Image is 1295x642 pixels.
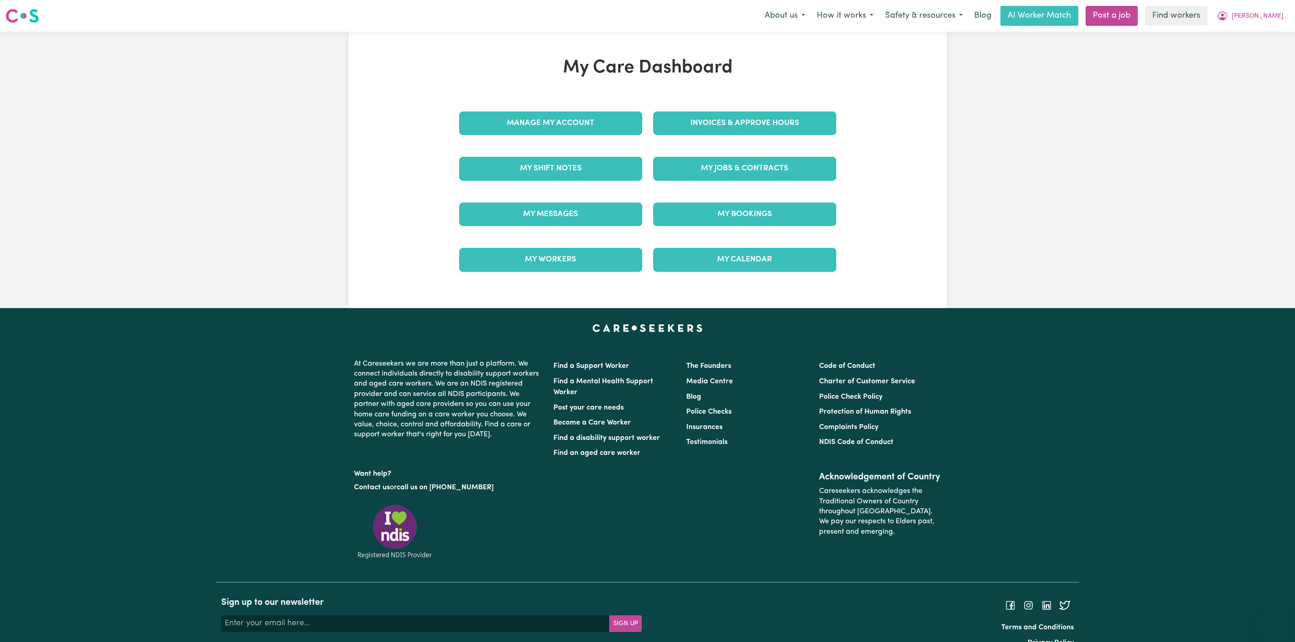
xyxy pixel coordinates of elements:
a: My Calendar [653,248,836,271]
a: Testimonials [686,439,728,446]
a: Complaints Policy [819,424,878,431]
a: Post a job [1086,6,1138,26]
a: Find a disability support worker [553,434,660,442]
p: Want help? [354,465,543,479]
a: AI Worker Match [1000,6,1078,26]
a: My Jobs & Contracts [653,157,836,180]
a: Police Checks [686,408,732,415]
p: or [354,479,543,496]
a: Follow Careseekers on Instagram [1023,601,1034,608]
a: Follow Careseekers on Twitter [1059,601,1070,608]
a: Police Check Policy [819,393,883,401]
iframe: Button to launch messaging window, conversation in progress [1259,606,1288,635]
button: Safety & resources [879,6,969,25]
a: My Shift Notes [459,157,642,180]
a: NDIS Code of Conduct [819,439,893,446]
a: Terms and Conditions [1001,624,1074,631]
span: [PERSON_NAME] [1232,11,1284,21]
a: Code of Conduct [819,362,875,370]
a: Manage My Account [459,111,642,135]
input: Enter your email here... [221,615,610,632]
img: Registered NDIS provider [354,503,436,560]
a: Blog [969,6,997,26]
button: How it works [811,6,879,25]
a: Blog [686,393,701,401]
h2: Sign up to our newsletter [221,597,642,608]
a: Find an aged care worker [553,449,640,457]
p: Careseekers acknowledges the Traditional Owners of Country throughout [GEOGRAPHIC_DATA]. We pay o... [819,483,941,541]
a: Contact us [354,484,390,491]
h2: Acknowledgement of Country [819,472,941,483]
a: Find workers [1145,6,1208,26]
a: Protection of Human Rights [819,408,911,415]
a: Media Centre [686,378,733,385]
a: Charter of Customer Service [819,378,915,385]
img: Careseekers logo [5,8,39,24]
a: My Messages [459,203,642,226]
button: Subscribe [609,615,642,632]
a: Follow Careseekers on Facebook [1005,601,1016,608]
a: Insurances [686,424,723,431]
a: call us on [PHONE_NUMBER] [397,484,494,491]
a: Become a Care Worker [553,419,631,426]
a: Find a Mental Health Support Worker [553,378,653,396]
button: About us [759,6,811,25]
p: At Careseekers we are more than just a platform. We connect individuals directly to disability su... [354,355,543,444]
a: Careseekers home page [592,324,703,332]
a: Find a Support Worker [553,362,629,370]
a: My Bookings [653,203,836,226]
a: My Workers [459,248,642,271]
a: Careseekers logo [5,5,39,26]
button: My Account [1211,6,1290,25]
h1: My Care Dashboard [454,57,842,79]
a: Invoices & Approve Hours [653,111,836,135]
a: Post your care needs [553,404,624,411]
a: The Founders [686,362,731,370]
a: Follow Careseekers on LinkedIn [1041,601,1052,608]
